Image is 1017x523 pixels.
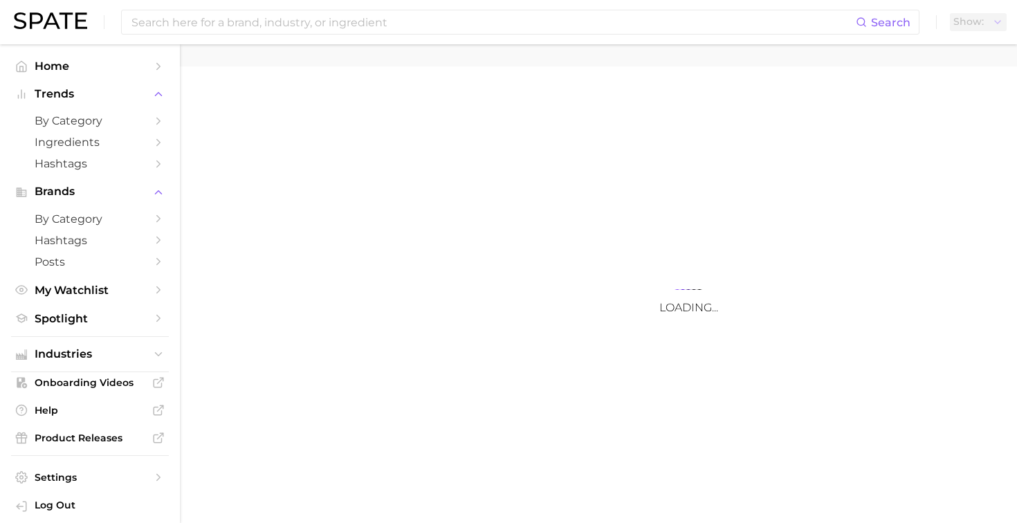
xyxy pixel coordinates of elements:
h3: Loading... [550,301,827,314]
span: Trends [35,88,145,100]
button: Industries [11,344,169,365]
a: Posts [11,251,169,273]
a: Spotlight [11,308,169,329]
a: Help [11,400,169,421]
span: Spotlight [35,312,145,325]
a: Home [11,55,169,77]
span: Product Releases [35,432,145,444]
button: Trends [11,84,169,104]
span: Settings [35,471,145,484]
span: Help [35,404,145,416]
a: Hashtags [11,153,169,174]
span: Show [953,18,984,26]
span: by Category [35,212,145,226]
span: by Category [35,114,145,127]
a: Product Releases [11,428,169,448]
input: Search here for a brand, industry, or ingredient [130,10,856,34]
span: My Watchlist [35,284,145,297]
span: Hashtags [35,234,145,247]
span: Onboarding Videos [35,376,145,389]
span: Industries [35,348,145,360]
span: Ingredients [35,136,145,149]
span: Posts [35,255,145,268]
a: Settings [11,467,169,488]
img: SPATE [14,12,87,29]
span: Brands [35,185,145,198]
a: Log out. Currently logged in with e-mail noelle.harris@loreal.com. [11,495,169,518]
span: Search [871,16,910,29]
span: Log Out [35,499,158,511]
a: by Category [11,110,169,131]
button: Show [950,13,1007,31]
a: Ingredients [11,131,169,153]
a: Onboarding Videos [11,372,169,393]
a: Hashtags [11,230,169,251]
span: Home [35,59,145,73]
a: My Watchlist [11,279,169,301]
a: by Category [11,208,169,230]
button: Brands [11,181,169,202]
span: Hashtags [35,157,145,170]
